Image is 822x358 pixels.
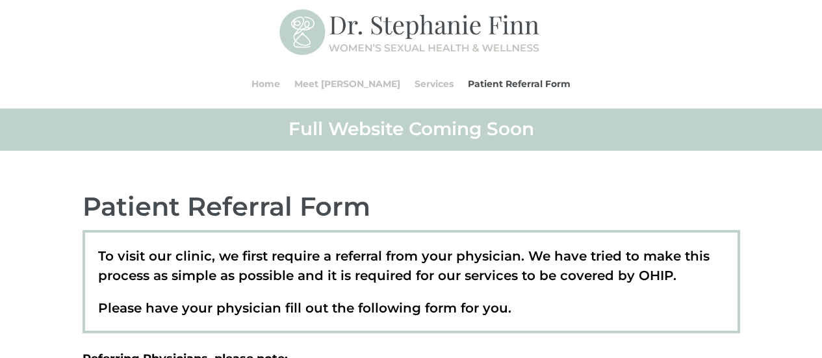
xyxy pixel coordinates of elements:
h2: Patient Referral Form [83,190,740,230]
p: Please have your physician fill out the following form for you. [98,298,725,318]
a: Meet [PERSON_NAME] [294,59,400,109]
h2: Full Website Coming Soon [83,117,740,147]
a: Patient Referral Form [468,59,571,109]
p: To visit our clinic, we first require a referral from your physician. We have tried to make this ... [98,246,725,298]
a: Home [251,59,280,109]
a: Services [415,59,454,109]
